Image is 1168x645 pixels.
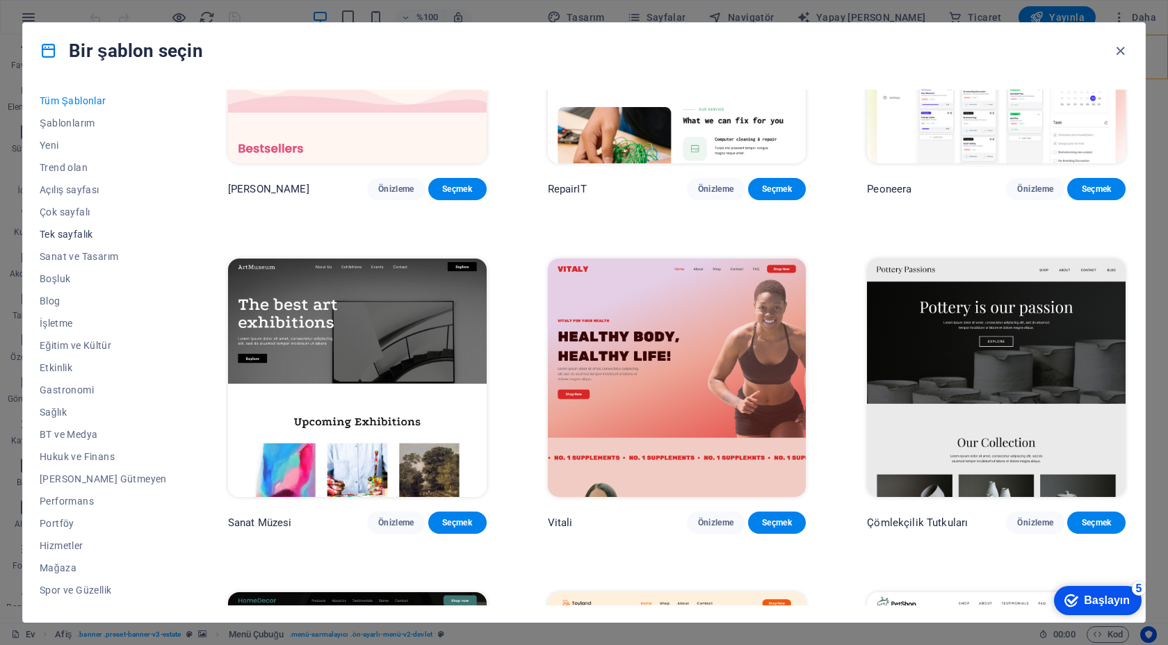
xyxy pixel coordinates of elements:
[1082,184,1112,194] font: Seçmek
[40,318,73,329] font: İşletme
[1082,518,1112,528] font: Seçmek
[40,423,167,446] button: BT ve Medya
[1006,178,1064,200] button: Önizleme
[40,268,167,290] button: Boşluk
[40,134,167,156] button: Yeni
[40,229,93,240] font: Tek sayfalık
[442,184,472,194] font: Seçmek
[40,601,167,623] button: Ticaret
[40,295,60,307] font: Blog
[40,201,167,223] button: Çok sayfalı
[698,184,734,194] font: Önizleme
[762,184,792,194] font: Seçmek
[40,184,99,195] font: Açılış sayfası
[428,512,487,534] button: Seçmek
[40,95,106,106] font: Tüm Şablonlar
[40,245,167,268] button: Sanat ve Tasarım
[548,259,806,496] img: Vitali
[40,585,111,596] font: Spor ve Güzellik
[1067,178,1126,200] button: Seçmek
[367,178,425,200] button: Önizleme
[428,178,487,200] button: Seçmek
[867,516,968,529] font: Çömlekçilik Tutkuları
[40,90,167,112] button: Tüm Şablonlar
[40,206,90,218] font: Çok sayfalı
[442,518,472,528] font: Seçmek
[40,496,94,507] font: Performans
[40,518,74,529] font: Portföy
[40,451,115,462] font: Hukuk ve Finans
[687,178,745,200] button: Önizleme
[40,407,67,418] font: Sağlık
[40,384,94,395] font: Gastronomi
[748,178,806,200] button: Seçmek
[40,490,167,512] button: Performans
[698,518,734,528] font: Önizleme
[40,579,167,601] button: Spor ve Güzellik
[40,340,111,351] font: Eğitim ve Kültür
[40,162,88,173] font: Trend olan
[55,15,101,27] font: Başlayın
[1067,512,1126,534] button: Seçmek
[228,516,292,529] font: Sanat Müzesi
[40,251,118,262] font: Sanat ve Tasarım
[40,540,83,551] font: Hizmetler
[40,357,167,379] button: Etkinlik
[762,518,792,528] font: Seçmek
[1006,512,1064,534] button: Önizleme
[867,259,1126,496] img: Çömlekçilik Tutkuları
[40,290,167,312] button: Blog
[40,401,167,423] button: Sağlık
[748,512,806,534] button: Seçmek
[69,40,203,61] font: Bir şablon seçin
[1017,184,1053,194] font: Önizleme
[378,184,414,194] font: Önizleme
[38,586,44,601] font: 2
[35,566,47,578] button: 1
[107,3,113,15] font: 5
[867,183,911,195] font: Peoneera
[687,512,745,534] button: Önizleme
[40,562,76,573] font: Mağaza
[40,223,167,245] button: Tek sayfalık
[367,512,425,534] button: Önizleme
[1017,518,1053,528] font: Önizleme
[40,112,167,134] button: Şablonlarım
[40,334,167,357] button: Eğitim ve Kültür
[40,140,59,151] font: Yeni
[40,379,167,401] button: Gastronomi
[38,567,43,582] font: 1
[40,179,167,201] button: Açılış sayfası
[40,312,167,334] button: İşletme
[40,117,95,129] font: Şablonlarım
[40,156,167,179] button: Trend olan
[378,518,414,528] font: Önizleme
[40,557,167,579] button: Mağaza
[228,183,309,195] font: [PERSON_NAME]
[548,183,587,195] font: RepairIT
[40,512,167,534] button: Portföy
[228,259,487,496] img: Sanat Müzesi
[40,473,167,484] font: [PERSON_NAME] Gütmeyen
[40,534,167,557] button: Hizmetler
[40,446,167,468] button: Hukuk ve Finans
[25,7,113,36] div: Başlayın 5 ürün kaldı, %0 tamamlandı
[40,468,167,490] button: [PERSON_NAME] Gütmeyen
[40,273,70,284] font: Boşluk
[40,429,97,440] font: BT ve Medya
[40,362,72,373] font: Etkinlik
[548,516,573,529] font: Vitali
